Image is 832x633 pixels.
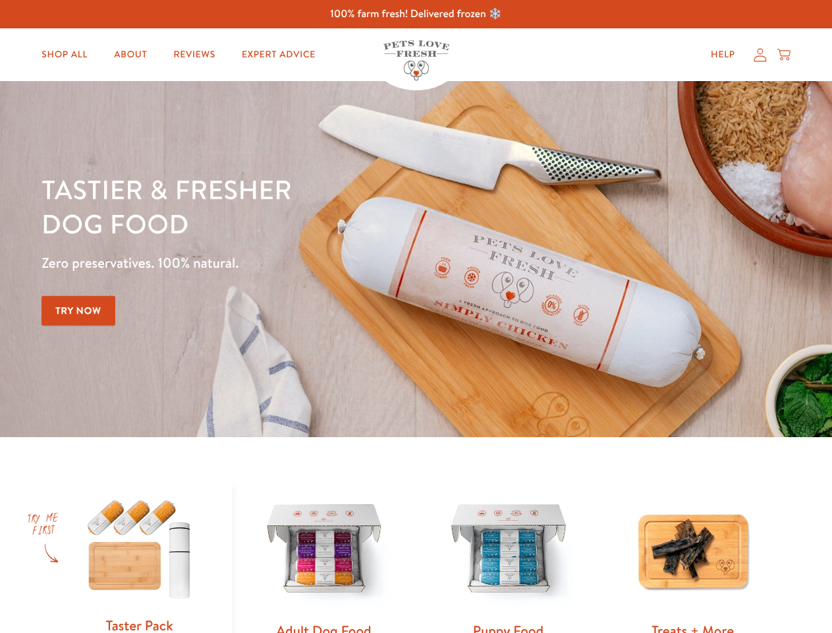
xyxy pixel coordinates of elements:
a: Help [700,42,746,68]
a: Expert Advice [231,42,326,68]
a: Reviews [163,42,225,68]
img: Pets Love Fresh [383,40,449,80]
a: Shop All [31,42,98,68]
h1: Tastier & fresher dog food [42,172,541,241]
p: Zero preservatives. 100% natural. [42,251,541,275]
a: Try Now [42,296,115,326]
a: About [103,42,157,68]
